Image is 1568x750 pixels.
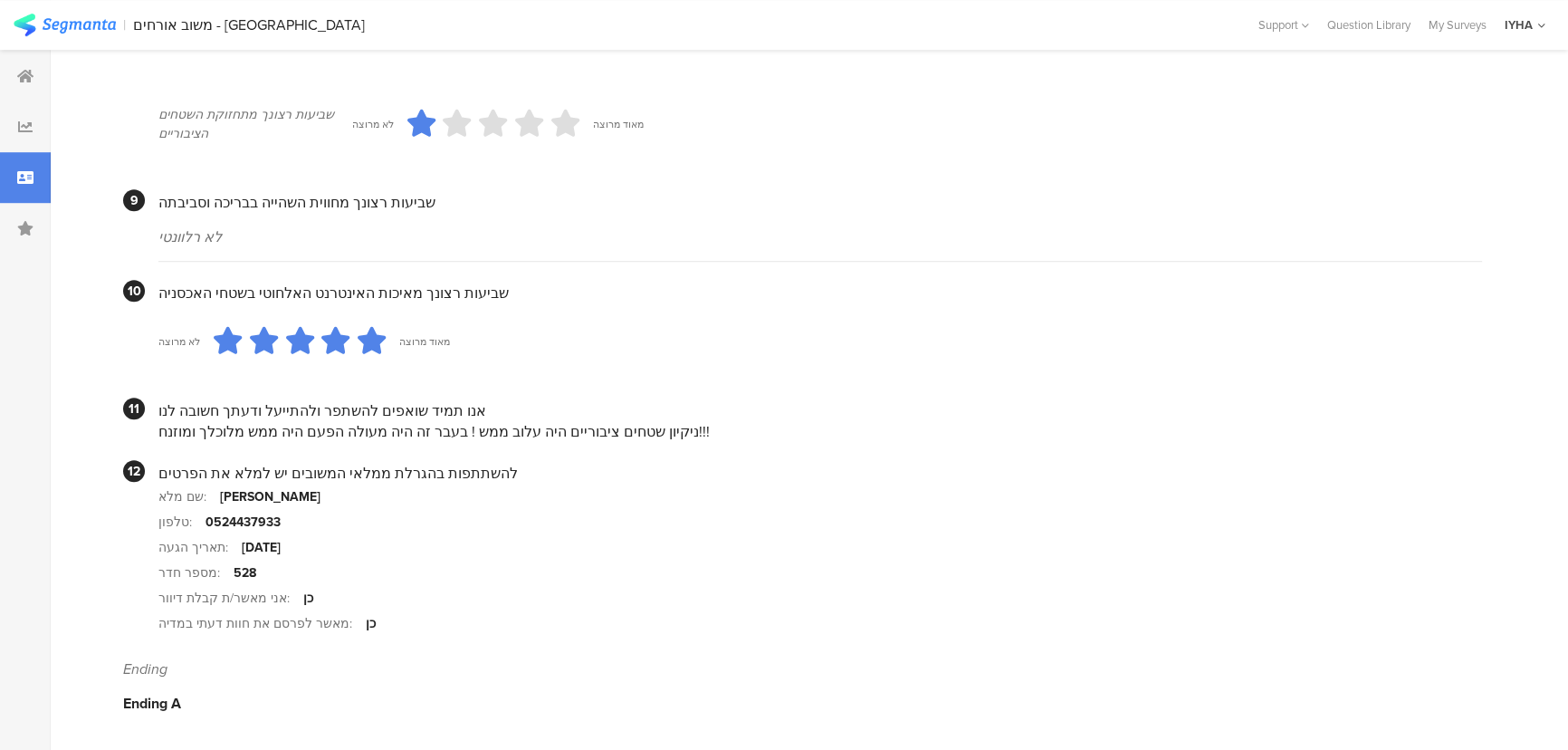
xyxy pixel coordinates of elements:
[206,513,281,532] div: 0524437933
[158,192,1482,213] div: שביעות רצונך מחווית השהייה בבריכה וסביבתה
[366,614,376,633] div: כן
[133,16,365,34] div: משוב אורחים - [GEOGRAPHIC_DATA]
[303,589,313,608] div: כן
[1258,11,1309,39] div: Support
[158,105,352,143] div: שביעות רצונך מתחזוקת השטחים הציבוריים
[158,283,1482,303] div: שביעות רצונך מאיכות האינטרנט האלחוטי בשטחי האכסניה
[158,513,206,532] div: טלפון:
[14,14,116,36] img: segmanta logo
[158,538,242,557] div: תאריך הגעה:
[123,693,1482,714] div: Ending A
[1318,16,1420,34] a: Question Library
[593,117,644,131] div: מאוד מרוצה
[234,563,256,582] div: 528
[123,460,145,482] div: 12
[123,398,145,419] div: 11
[123,280,145,302] div: 10
[123,659,1482,679] div: Ending
[242,538,281,557] div: [DATE]
[158,463,1482,484] div: להשתתפות בהגרלת ממלאי המשובים יש למלא את הפרטים
[399,334,450,349] div: מאוד מרוצה
[158,589,303,608] div: אני מאשר/ת קבלת דיוור:
[158,334,200,349] div: לא מרוצה
[220,487,320,506] div: [PERSON_NAME]
[158,614,366,633] div: מאשר לפרסם את חוות דעתי במדיה:
[158,563,234,582] div: מספר חדר:
[123,14,126,35] div: |
[1505,16,1533,34] div: IYHA
[158,421,1482,442] div: ניקיון שטחים ציבוריים היה עלוב ממש ! בעבר זה היה מעולה הפעם היה ממש מלוכלך ומוזנח!!!
[123,189,145,211] div: 9
[158,400,1482,421] div: אנו תמיד שואפים להשתפר ולהתייעל ודעתך חשובה לנו
[352,117,394,131] div: לא מרוצה
[158,226,1482,247] div: לא רלוונטי
[1420,16,1496,34] a: My Surveys
[158,487,220,506] div: שם מלא:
